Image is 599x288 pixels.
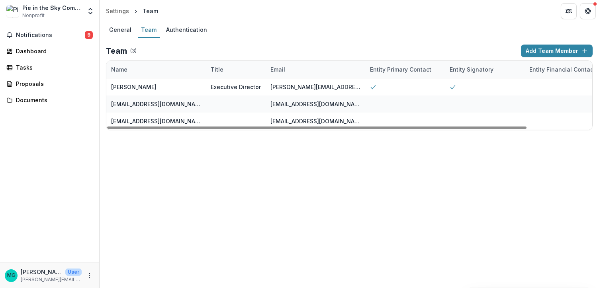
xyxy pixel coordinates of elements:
a: Proposals [3,77,96,90]
button: Notifications9 [3,29,96,41]
div: Name [106,61,206,78]
div: Tasks [16,63,90,72]
a: Tasks [3,61,96,74]
p: [PERSON_NAME][EMAIL_ADDRESS][DOMAIN_NAME] [21,276,82,283]
div: Entity Signatory [445,65,498,74]
button: Open entity switcher [85,3,96,19]
div: Email [266,61,365,78]
nav: breadcrumb [103,5,161,17]
div: General [106,24,135,35]
button: More [85,271,94,280]
div: [EMAIL_ADDRESS][DOMAIN_NAME] [111,100,201,108]
div: Team [138,24,160,35]
div: [EMAIL_ADDRESS][DOMAIN_NAME] [270,117,360,125]
a: Settings [103,5,132,17]
div: Entity Signatory [445,61,525,78]
div: Malea Guiriba [7,273,16,278]
a: Team [138,22,160,38]
div: Email [266,65,290,74]
div: Team [143,7,158,15]
div: Authentication [163,24,210,35]
img: Pie in the Sky Community Alliance [6,5,19,18]
a: Documents [3,93,96,107]
a: General [106,22,135,38]
p: User [65,269,82,276]
div: [PERSON_NAME] [111,83,157,91]
p: ( 3 ) [130,47,137,54]
span: Notifications [16,32,85,39]
div: Name [106,65,132,74]
button: Partners [561,3,577,19]
button: Get Help [580,3,596,19]
div: Proposals [16,80,90,88]
div: Title [206,61,266,78]
h2: Team [106,46,127,56]
p: [PERSON_NAME] [21,268,62,276]
span: 9 [85,31,93,39]
div: Settings [106,7,129,15]
span: Nonprofit [22,12,45,19]
button: Add Team Member [521,45,593,57]
div: Dashboard [16,47,90,55]
div: [PERSON_NAME][EMAIL_ADDRESS][DOMAIN_NAME] [270,83,360,91]
div: Documents [16,96,90,104]
div: Pie in the Sky Community Alliance [22,4,82,12]
div: Title [206,65,228,74]
div: Executive Director [211,83,261,91]
div: [EMAIL_ADDRESS][DOMAIN_NAME] [270,100,360,108]
div: Entity Primary Contact [365,65,436,74]
a: Authentication [163,22,210,38]
div: [EMAIL_ADDRESS][DOMAIN_NAME] [111,117,201,125]
div: Entity Primary Contact [365,61,445,78]
a: Dashboard [3,45,96,58]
